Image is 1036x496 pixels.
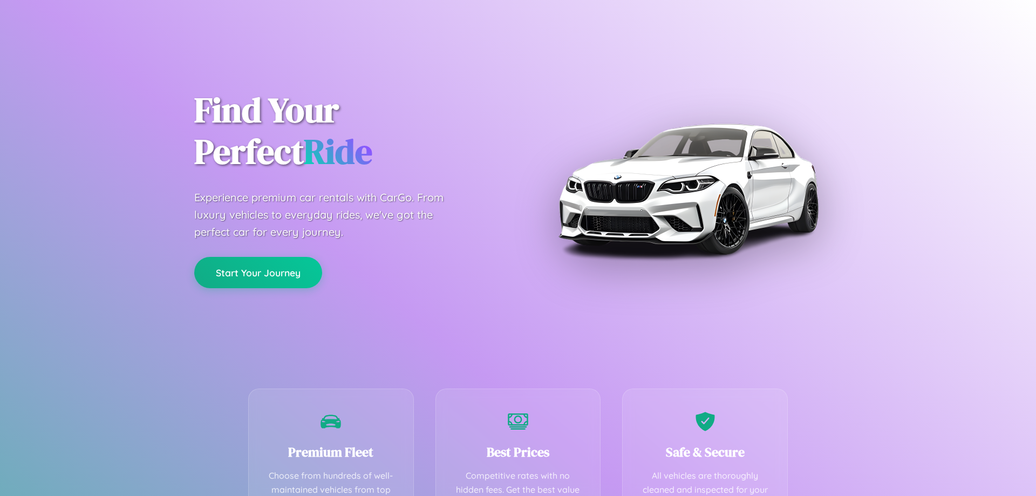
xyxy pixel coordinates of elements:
[553,54,823,324] img: Premium BMW car rental vehicle
[265,443,397,461] h3: Premium Fleet
[194,189,464,241] p: Experience premium car rentals with CarGo. From luxury vehicles to everyday rides, we've got the ...
[452,443,584,461] h3: Best Prices
[304,128,372,175] span: Ride
[194,90,502,173] h1: Find Your Perfect
[194,257,322,288] button: Start Your Journey
[639,443,771,461] h3: Safe & Secure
